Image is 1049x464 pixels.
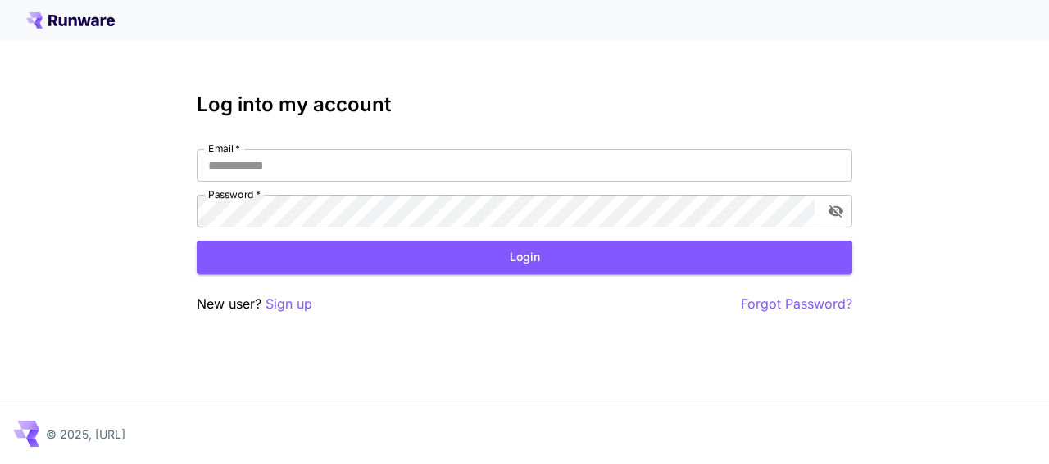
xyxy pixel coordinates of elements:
[46,426,125,443] p: © 2025, [URL]
[197,294,312,314] p: New user?
[208,187,261,201] label: Password
[741,294,852,314] button: Forgot Password?
[197,93,852,116] h3: Log into my account
[266,294,312,314] button: Sign up
[197,241,852,274] button: Login
[821,196,851,226] button: toggle password visibility
[208,142,240,155] label: Email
